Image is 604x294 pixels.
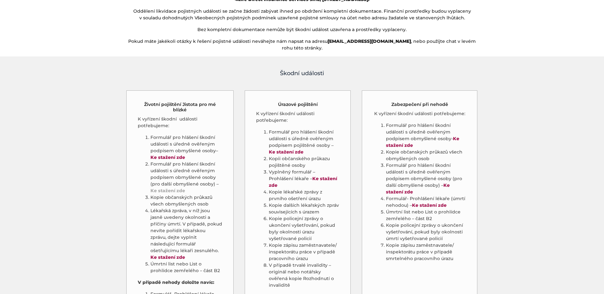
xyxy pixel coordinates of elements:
li: Kopie dalších lékařských zpráv souvisejících s úrazem [269,202,339,215]
strong: V případě nehody doložte navíc: [138,279,214,285]
p: Bez kompletní dokumentace nemůže být škodní událost uzavřena a prostředky vyplaceny. [126,26,478,33]
a: Ke stažení zde [412,202,447,208]
li: Formulář- Prohlášení lékaře (úmrtí nehodou) – [386,195,466,209]
p: Pokud máte jakékoli otázky k řešení pojistné události neváhejte nám napsat na adresu , nebo použi... [126,38,478,51]
strong: [EMAIL_ADDRESS][DOMAIN_NAME] [328,38,411,44]
a: Ke stažení zde [150,254,185,260]
li: Kopie zápisu zaměstnavatele/ inspektorátu práce v případě pracovního úrazu [269,242,339,262]
li: V případě trvalé invalidity – originál nebo notářsky ověřená kopie Rozhodnutí o invaliditě [269,262,339,289]
li: Formulář pro hlášení škodní události s úředně ověřeným podpisem obmyšlené osoby- [386,122,466,149]
li: Kopii občanského průkazu pojištěné osoby [269,155,339,169]
li: Kopie policejní zprávy o ukončení vyšetřování, pokud byly okolnosti úmrtí vyšetřované policií [386,222,466,242]
li: Formulář pro hlášení škodní události s úředně ověřeným podpisem obmyšlené osoby (pro další obmyšl... [150,161,222,194]
li: Úmrtní list nebo List o prohlídce zemřelého – část B2 [150,261,222,274]
li: Kopie lékařské zprávy z prvního ošetření úrazu [269,189,339,202]
a: Ke stažení zde [269,176,337,188]
p: K vyřízení škodní události potřebujeme: [373,110,466,117]
a: Ke stažení zde [150,154,185,160]
h5: Životní pojištění Jistota pro mé blízké [138,102,222,113]
a: Ke stažení zde [150,188,185,193]
p: Oddělení likvidace pojistných události se začne žádosti zabývat ihned po obdržení kompletní dokum... [126,8,478,21]
li: Formulář pro hlášení škodní události s úředně ověřeným podpisem obmyšlené osoby– [150,134,222,161]
li: Kopie zápisu zaměstnavatele/ inspektorátu práce v případě smrtelného pracovního úrazu [386,242,466,262]
li: Vyplněný formulář – Prohlášení lékaře – [269,169,339,189]
a: Ke stažení zde [386,136,459,148]
li: Kopie policejní zprávy o ukončení vyšetřování, pokud byly okolnosti úrazu vyšetřované policií [269,215,339,242]
h5: Úrazové pojištění [278,102,318,107]
p: K vyřízení škodní události potřebujeme: [256,110,339,124]
li: Lékařská zpráva, v níž jsou jasně uvedeny okolnosti a příčiny úmrtí. V případě, pokud nevíte poří... [150,207,222,261]
h4: Škodní události [126,69,478,78]
li: Formulář pro hlášení škodní události s úředně ověřeným podpisem obmyšlené osoby (pro další obmyšl... [386,162,466,195]
li: Formulář pro hlášení škodní události s úředně ověřeným podpisem pojištěné osoby – [269,129,339,155]
p: K vyřízení škodní události potřebujeme: [138,116,222,129]
a: Ke stažení zde [386,182,450,195]
a: Ke stažení zde [269,149,303,155]
li: Kopie občanských průkazů všech obmyšlených osob [150,194,222,207]
h5: Zabezpečení při nehodě [391,102,448,107]
li: Úmrtní list nebo List o prohlídce zemřelého – část B2 [386,209,466,222]
li: Kopie občanských průkazů všech obmyšlených osob [386,149,466,162]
